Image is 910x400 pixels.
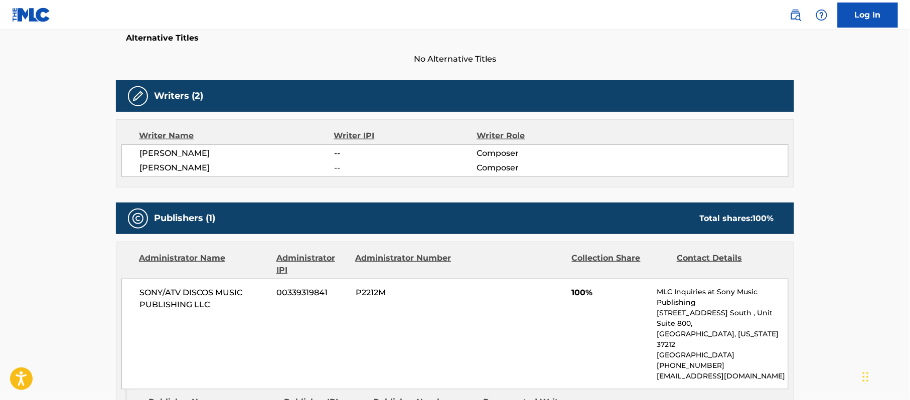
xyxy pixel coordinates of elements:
div: Help [812,5,832,25]
span: SONY/ATV DISCOS MUSIC PUBLISHING LLC [139,287,269,311]
iframe: Chat Widget [860,352,910,400]
p: [GEOGRAPHIC_DATA] [657,350,788,360]
div: Administrator IPI [276,252,348,276]
span: Composer [477,162,606,174]
span: 100 % [753,214,774,223]
div: Writer Role [477,130,606,142]
span: -- [334,147,477,159]
div: Contact Details [677,252,774,276]
div: Widget de chat [860,352,910,400]
a: Public Search [786,5,806,25]
h5: Publishers (1) [154,213,215,224]
a: Log In [838,3,898,28]
img: search [790,9,802,21]
img: MLC Logo [12,8,51,22]
div: Total shares: [700,213,774,225]
span: [PERSON_NAME] [139,147,334,159]
img: Publishers [132,213,144,225]
span: 00339319841 [277,287,348,299]
p: [STREET_ADDRESS] South , Unit Suite 800, [657,308,788,329]
img: help [816,9,828,21]
div: Administrator Number [355,252,452,276]
div: Arrastar [863,362,869,392]
h5: Writers (2) [154,90,203,102]
h5: Alternative Titles [126,33,784,43]
span: Composer [477,147,606,159]
span: [PERSON_NAME] [139,162,334,174]
span: P2212M [356,287,453,299]
img: Writers [132,90,144,102]
p: [GEOGRAPHIC_DATA], [US_STATE] 37212 [657,329,788,350]
p: MLC Inquiries at Sony Music Publishing [657,287,788,308]
p: [EMAIL_ADDRESS][DOMAIN_NAME] [657,371,788,381]
p: [PHONE_NUMBER] [657,360,788,371]
span: No Alternative Titles [116,53,794,65]
div: Administrator Name [139,252,269,276]
div: Writer IPI [334,130,477,142]
div: Writer Name [139,130,334,142]
span: 100% [572,287,650,299]
span: -- [334,162,477,174]
div: Collection Share [572,252,669,276]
